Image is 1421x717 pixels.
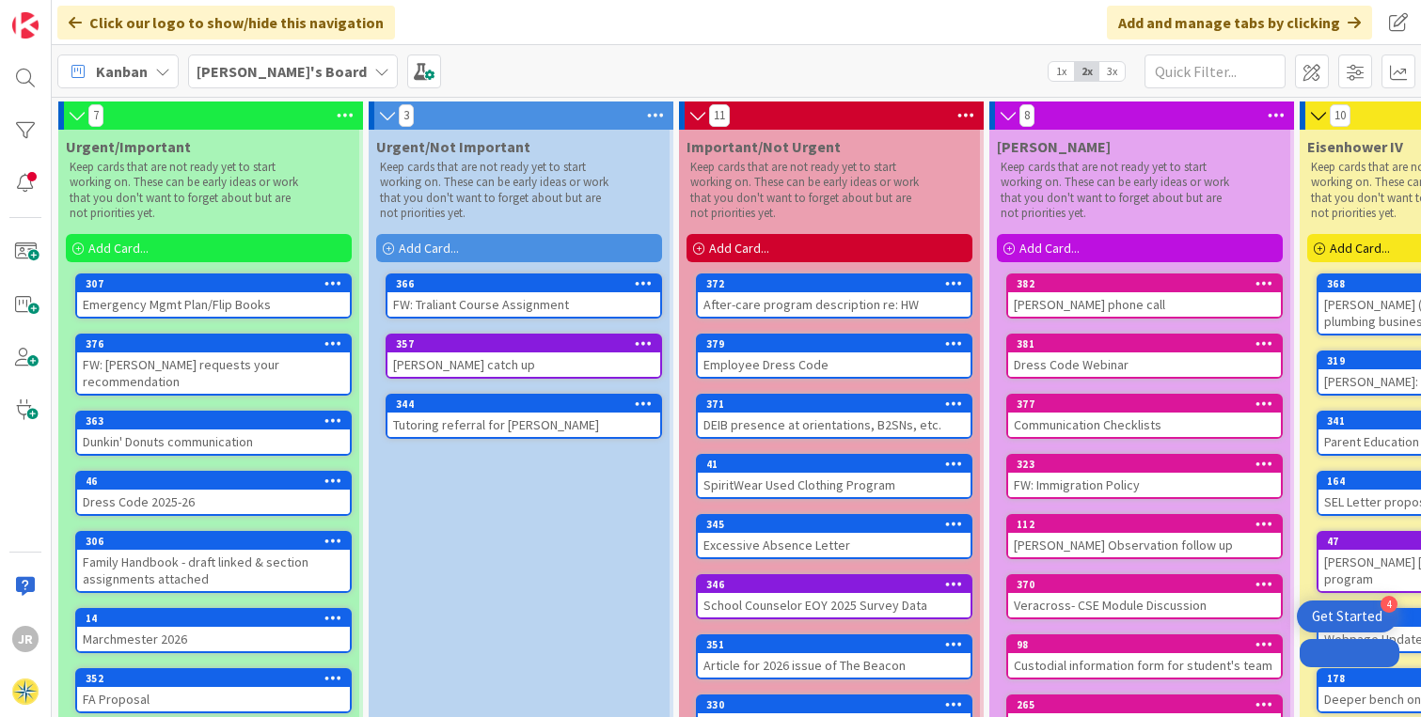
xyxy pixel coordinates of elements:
span: 2x [1074,62,1099,81]
div: 265 [1017,698,1281,711]
div: FW: Traliant Course Assignment [387,292,660,317]
div: 371 [698,396,971,413]
div: 14 [77,610,350,627]
div: 381Dress Code Webinar [1008,335,1281,377]
div: 371 [706,397,971,411]
span: Eisenhower IV [1307,137,1403,156]
div: 41 [706,458,971,471]
span: Add Card... [88,240,149,257]
div: 41SpiritWear Used Clothing Program [698,456,971,497]
span: Add Card... [709,240,769,257]
div: 98 [1008,636,1281,653]
div: Veracross- CSE Module Discussion [1008,593,1281,617]
div: 366 [396,277,660,290]
div: 366FW: Traliant Course Assignment [387,275,660,317]
div: Custodial information form for student's team [1008,653,1281,678]
div: [PERSON_NAME] phone call [1008,292,1281,317]
div: 345Excessive Absence Letter [698,516,971,557]
div: 363Dunkin' Donuts communication [77,413,350,454]
div: 98Custodial information form for student's team [1008,636,1281,678]
div: JR [12,626,39,652]
div: 98 [1017,638,1281,651]
div: 14Marchmester 2026 [77,610,350,651]
div: 306Family Handbook - draft linked & section assignments attached [77,533,350,591]
div: Dress Code Webinar [1008,352,1281,377]
img: Visit kanbanzone.com [12,12,39,39]
div: 357[PERSON_NAME] catch up [387,335,660,377]
div: 379 [698,335,971,352]
div: 41 [698,456,971,473]
span: 8 [1019,104,1034,127]
div: 377 [1017,397,1281,411]
div: Get Started [1312,607,1382,626]
div: 307 [77,275,350,292]
div: 46 [77,473,350,490]
span: 7 [88,104,103,127]
p: Keep cards that are not ready yet to start working on. These can be early ideas or work that you ... [380,160,613,221]
span: Add Card... [1330,240,1390,257]
span: Add Card... [1019,240,1080,257]
img: avatar [12,678,39,705]
div: Employee Dress Code [698,352,971,377]
div: 351Article for 2026 issue of The Beacon [698,636,971,678]
div: FW: Immigration Policy [1008,473,1281,497]
span: Urgent/Not Important [376,137,530,156]
span: 3x [1099,62,1125,81]
div: 351 [698,636,971,653]
div: Click our logo to show/hide this navigation [57,6,395,39]
div: 265 [1008,696,1281,713]
div: 382[PERSON_NAME] phone call [1008,275,1281,317]
div: 352 [86,672,350,685]
div: 376FW: [PERSON_NAME] requests your recommendation [77,335,350,394]
div: Add and manage tabs by clicking [1107,6,1372,39]
div: 345 [698,516,971,533]
span: 10 [1330,104,1350,127]
div: 381 [1017,337,1281,351]
div: 46Dress Code 2025-26 [77,473,350,514]
div: [PERSON_NAME] Observation follow up [1008,533,1281,557]
div: 377 [1008,396,1281,413]
div: Dunkin' Donuts communication [77,429,350,454]
p: Keep cards that are not ready yet to start working on. These can be early ideas or work that you ... [690,160,924,221]
div: 370 [1017,578,1281,591]
div: 344 [387,396,660,413]
div: After-care program description re: HW [698,292,971,317]
p: Keep cards that are not ready yet to start working on. These can be early ideas or work that you ... [1001,160,1234,221]
div: 357 [396,337,660,351]
div: 306 [77,533,350,550]
div: Dress Code 2025-26 [77,490,350,514]
div: 307 [86,277,350,290]
div: Emergency Mgmt Plan/Flip Books [77,292,350,317]
div: 4 [1381,596,1397,613]
div: [PERSON_NAME] catch up [387,352,660,377]
div: 357 [387,335,660,352]
div: 112 [1008,516,1281,533]
div: Family Handbook - draft linked & section assignments attached [77,550,350,591]
div: 112 [1017,518,1281,531]
div: 377Communication Checklists [1008,396,1281,437]
p: Keep cards that are not ready yet to start working on. These can be early ideas or work that you ... [70,160,303,221]
div: 323 [1008,456,1281,473]
div: 344Tutoring referral for [PERSON_NAME] [387,396,660,437]
div: School Counselor EOY 2025 Survey Data [698,593,971,617]
div: 379Employee Dress Code [698,335,971,377]
div: 330 [706,698,971,711]
div: 112[PERSON_NAME] Observation follow up [1008,516,1281,557]
div: FW: [PERSON_NAME] requests your recommendation [77,352,350,394]
div: 323 [1017,458,1281,471]
span: Urgent/Important [66,137,191,156]
div: 371DEIB presence at orientations, B2SNs, etc. [698,396,971,437]
span: Kanban [96,60,148,83]
div: 330 [698,696,971,713]
div: 379 [706,337,971,351]
span: 1x [1049,62,1074,81]
div: SpiritWear Used Clothing Program [698,473,971,497]
div: 346 [698,576,971,593]
div: Marchmester 2026 [77,627,350,651]
div: 376 [77,335,350,352]
div: 346 [706,578,971,591]
div: Tutoring referral for [PERSON_NAME] [387,413,660,437]
div: 363 [86,414,350,428]
div: DEIB presence at orientations, B2SNs, etc. [698,413,971,437]
div: 14 [86,612,350,625]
